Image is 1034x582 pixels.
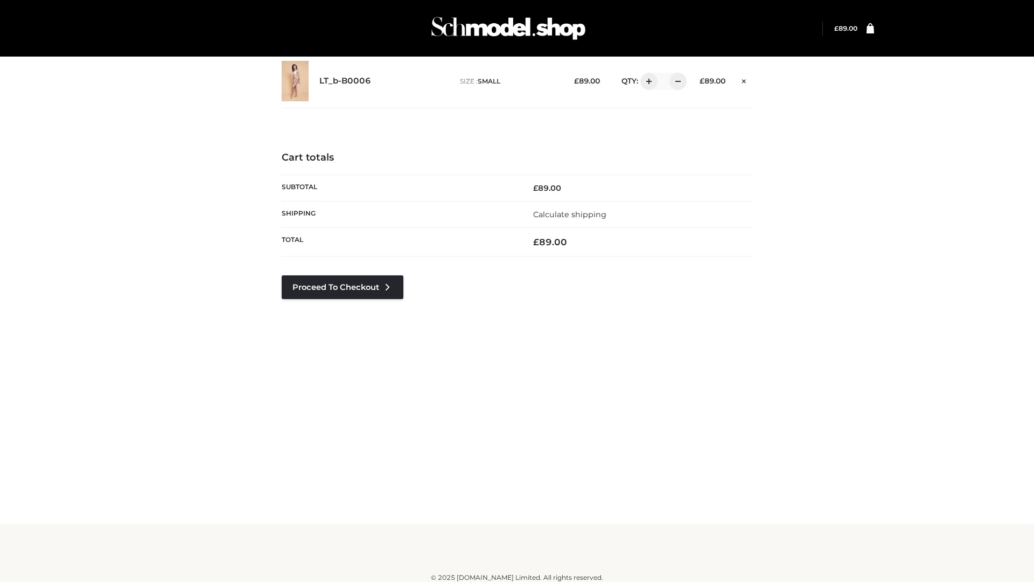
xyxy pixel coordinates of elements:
bdi: 89.00 [533,237,567,247]
img: Schmodel Admin 964 [428,7,589,50]
bdi: 89.00 [574,77,600,85]
a: Proceed to Checkout [282,275,403,299]
bdi: 89.00 [700,77,725,85]
a: LT_b-B0006 [319,76,371,86]
span: £ [834,24,839,32]
p: size : [460,77,557,86]
bdi: 89.00 [834,24,857,32]
span: £ [574,77,579,85]
span: £ [533,183,538,193]
div: QTY: [611,73,683,90]
span: £ [700,77,704,85]
span: SMALL [478,77,500,85]
a: Calculate shipping [533,210,606,219]
span: £ [533,237,539,247]
h4: Cart totals [282,152,752,164]
a: £89.00 [834,24,857,32]
th: Shipping [282,201,517,227]
bdi: 89.00 [533,183,561,193]
a: Remove this item [736,73,752,87]
th: Subtotal [282,175,517,201]
th: Total [282,228,517,257]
